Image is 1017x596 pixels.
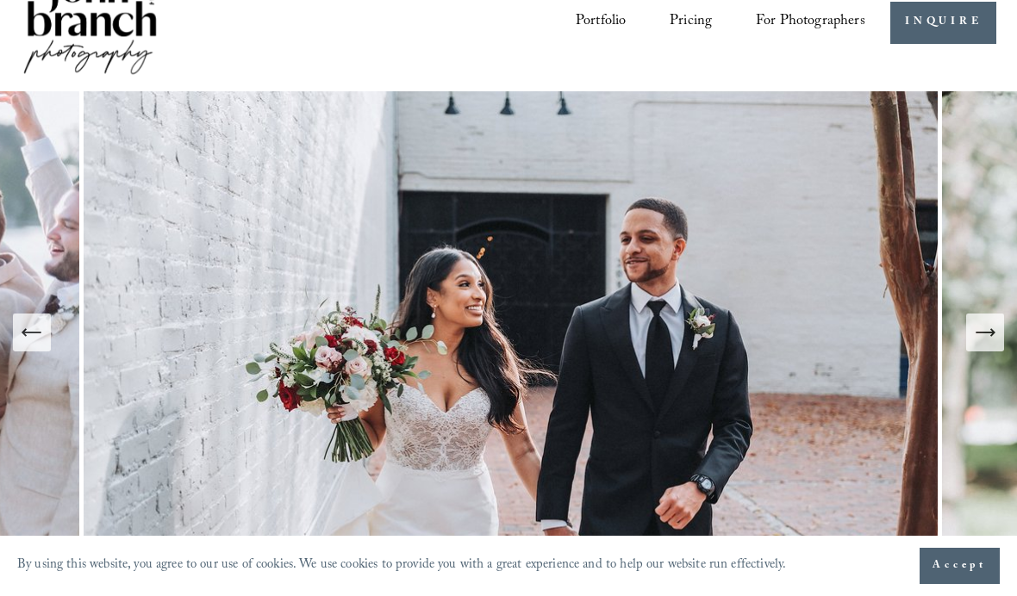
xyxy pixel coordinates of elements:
[576,7,626,38] a: Portfolio
[920,548,1000,584] button: Accept
[13,314,51,351] button: Previous Slide
[756,7,865,38] a: folder dropdown
[756,9,865,37] span: For Photographers
[890,2,996,44] a: INQUIRE
[670,7,712,38] a: Pricing
[966,314,1004,351] button: Next Slide
[933,557,987,574] span: Accept
[17,553,786,579] p: By using this website, you agree to our use of cookies. We use cookies to provide you with a grea...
